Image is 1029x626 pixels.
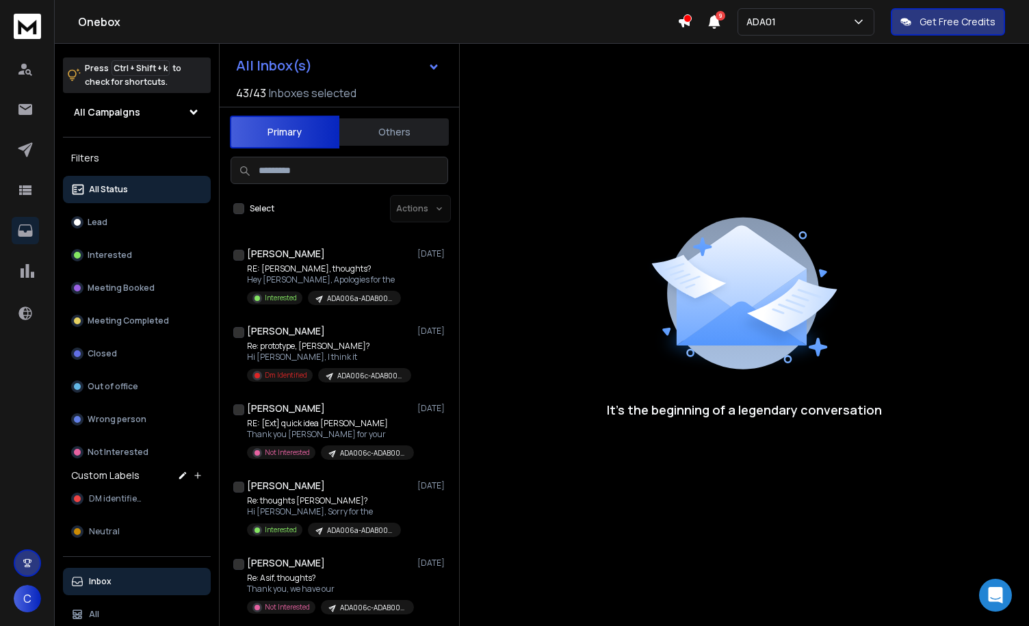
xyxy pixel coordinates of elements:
p: Meeting Booked [88,283,155,294]
button: Interested [63,242,211,269]
p: Press to check for shortcuts. [85,62,181,89]
button: C [14,585,41,612]
p: [DATE] [417,403,448,414]
button: Inbox [63,568,211,595]
p: Not Interested [265,602,310,612]
p: Inbox [89,576,112,587]
p: [DATE] [417,326,448,337]
h1: [PERSON_NAME] [247,402,325,415]
h1: [PERSON_NAME] [247,247,325,261]
p: ADA006a-ADAB001-freeprototype-title [327,525,393,536]
h1: All Inbox(s) [236,59,312,73]
h1: [PERSON_NAME] [247,324,325,338]
button: Wrong person [63,406,211,433]
span: Neutral [89,526,120,537]
p: ADA006a-ADAB001-freeprototype-title [327,294,393,304]
button: All Inbox(s) [225,52,451,79]
p: ADA01 [746,15,781,29]
h1: Onebox [78,14,677,30]
p: Thank you, we have our [247,584,411,595]
p: Not Interested [88,447,148,458]
img: logo [14,14,41,39]
p: RE: [PERSON_NAME], thoughts? [247,263,401,274]
button: All Campaigns [63,99,211,126]
label: Select [250,203,274,214]
p: Interested [88,250,132,261]
p: [DATE] [417,248,448,259]
h1: All Campaigns [74,105,140,119]
p: ADA006c-ADAB001-freeprototype-title(re-run) [340,603,406,613]
p: ADA006c-ADAB001-freeprototype-title(re-run) [337,371,403,381]
div: Open Intercom Messenger [979,579,1012,612]
h1: [PERSON_NAME] [247,556,325,570]
p: Hey [PERSON_NAME], Apologies for the [247,274,401,285]
p: Lead [88,217,107,228]
h3: Filters [63,148,211,168]
p: [DATE] [417,558,448,569]
p: All [89,609,99,620]
h3: Inboxes selected [269,85,356,101]
p: Meeting Completed [88,315,169,326]
p: Re: prototype, [PERSON_NAME]? [247,341,411,352]
p: Closed [88,348,117,359]
button: Primary [230,116,339,148]
p: Re: thoughts [PERSON_NAME]? [247,495,401,506]
p: Wrong person [88,414,146,425]
button: Neutral [63,518,211,545]
p: It’s the beginning of a legendary conversation [607,400,882,419]
button: Lead [63,209,211,236]
p: Out of office [88,381,138,392]
span: DM identified [89,493,142,504]
button: Meeting Completed [63,307,211,335]
span: 43 / 43 [236,85,266,101]
h1: [PERSON_NAME] [247,479,325,493]
p: Interested [265,525,297,535]
p: Dm Identified [265,370,307,380]
button: All Status [63,176,211,203]
p: [DATE] [417,480,448,491]
p: Get Free Credits [920,15,995,29]
button: Others [339,117,449,147]
p: Re: Asif, thoughts? [247,573,411,584]
button: Meeting Booked [63,274,211,302]
button: Closed [63,340,211,367]
p: Hi [PERSON_NAME], Sorry for the [247,506,401,517]
p: All Status [89,184,128,195]
p: RE: [Ext] quick idea [PERSON_NAME] [247,418,411,429]
button: Out of office [63,373,211,400]
p: Interested [265,293,297,303]
p: Thank you [PERSON_NAME] for your [247,429,411,440]
button: DM identified [63,485,211,512]
p: Not Interested [265,447,310,458]
h3: Custom Labels [71,469,140,482]
button: Not Interested [63,439,211,466]
p: Hi [PERSON_NAME], I think it [247,352,411,363]
p: ADA006c-ADAB001-freeprototype-title(re-run) [340,448,406,458]
span: Ctrl + Shift + k [112,60,170,76]
span: 9 [716,11,725,21]
button: Get Free Credits [891,8,1005,36]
